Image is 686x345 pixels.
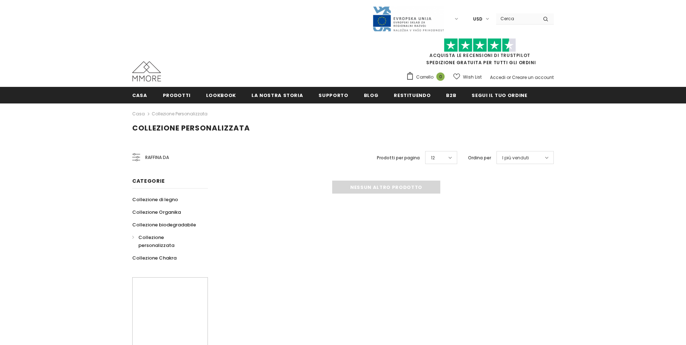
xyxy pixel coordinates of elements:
a: Segui il tuo ordine [472,87,527,103]
a: Carrello 0 [406,72,448,83]
label: Ordina per [468,154,491,162]
img: Fidati di Pilot Stars [444,38,516,52]
span: Collezione Chakra [132,255,177,261]
a: Javni Razpis [372,16,444,22]
span: Collezione personalizzata [132,123,250,133]
span: 12 [431,154,435,162]
a: Prodotti [163,87,191,103]
span: I più venduti [502,154,529,162]
span: USD [473,16,482,23]
span: Collezione di legno [132,196,178,203]
a: Blog [364,87,379,103]
span: Wish List [463,74,482,81]
span: Collezione Organika [132,209,181,216]
span: Collezione biodegradabile [132,221,196,228]
span: La nostra storia [251,92,303,99]
a: Lookbook [206,87,236,103]
label: Prodotti per pagina [377,154,420,162]
span: B2B [446,92,456,99]
a: Collezione Chakra [132,252,177,264]
a: Collezione Organika [132,206,181,218]
a: Collezione personalizzata [152,111,208,117]
span: Casa [132,92,147,99]
input: Search Site [496,13,538,24]
a: Casa [132,87,147,103]
a: Wish List [453,71,482,83]
a: Restituendo [394,87,431,103]
a: Creare un account [512,74,554,80]
a: B2B [446,87,456,103]
a: Collezione biodegradabile [132,218,196,231]
span: Lookbook [206,92,236,99]
img: Javni Razpis [372,6,444,32]
img: Casi MMORE [132,61,161,81]
span: Collezione personalizzata [138,234,174,249]
span: Categorie [132,177,165,185]
a: supporto [318,87,348,103]
a: La nostra storia [251,87,303,103]
span: Segui il tuo ordine [472,92,527,99]
a: Collezione di legno [132,193,178,206]
a: Acquista le recensioni di TrustPilot [429,52,530,58]
span: Raffina da [145,154,169,162]
a: Casa [132,110,145,118]
span: 0 [436,72,445,81]
span: Carrello [416,74,433,81]
a: Accedi [490,74,505,80]
a: Collezione personalizzata [132,231,200,252]
span: Restituendo [394,92,431,99]
span: Prodotti [163,92,191,99]
span: SPEDIZIONE GRATUITA PER TUTTI GLI ORDINI [406,41,554,66]
span: supporto [318,92,348,99]
span: or [507,74,511,80]
span: Blog [364,92,379,99]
